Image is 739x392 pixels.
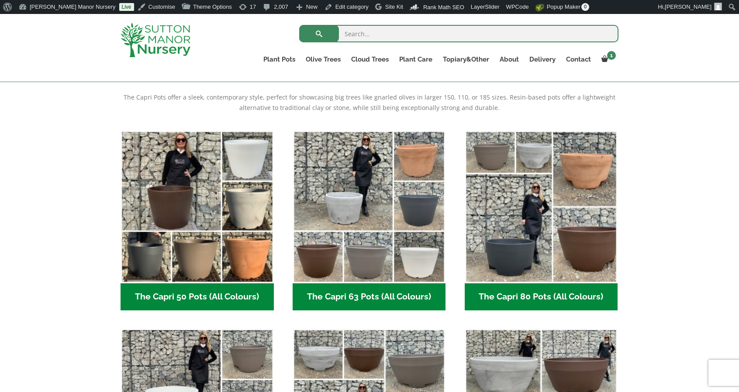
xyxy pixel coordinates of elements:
a: Visit product category The Capri 63 Pots (All Colours) [293,131,446,310]
span: 0 [581,3,589,11]
a: Delivery [524,53,561,65]
a: Visit product category The Capri 80 Pots (All Colours) [465,131,618,310]
a: About [494,53,524,65]
a: Cloud Trees [346,53,394,65]
p: The Capri Pots offer a sleek, contemporary style, perfect for showcasing big trees like gnarled o... [121,92,618,113]
img: The Capri 80 Pots (All Colours) [465,131,618,284]
span: [PERSON_NAME] [665,3,711,10]
h2: The Capri 50 Pots (All Colours) [121,283,274,310]
a: Plant Pots [258,53,300,65]
span: Site Kit [385,3,403,10]
a: Olive Trees [300,53,346,65]
span: 1 [607,51,616,60]
a: Contact [561,53,596,65]
a: Visit product category The Capri 50 Pots (All Colours) [121,131,274,310]
a: Plant Care [394,53,438,65]
a: Live [119,3,134,11]
img: The Capri 63 Pots (All Colours) [293,131,446,284]
a: 1 [596,53,618,65]
h2: The Capri 63 Pots (All Colours) [293,283,446,310]
input: Search... [299,25,618,42]
a: Topiary&Other [438,53,494,65]
img: logo [121,23,190,57]
img: The Capri 50 Pots (All Colours) [121,131,274,284]
h2: The Capri 80 Pots (All Colours) [465,283,618,310]
span: Rank Math SEO [423,4,464,10]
